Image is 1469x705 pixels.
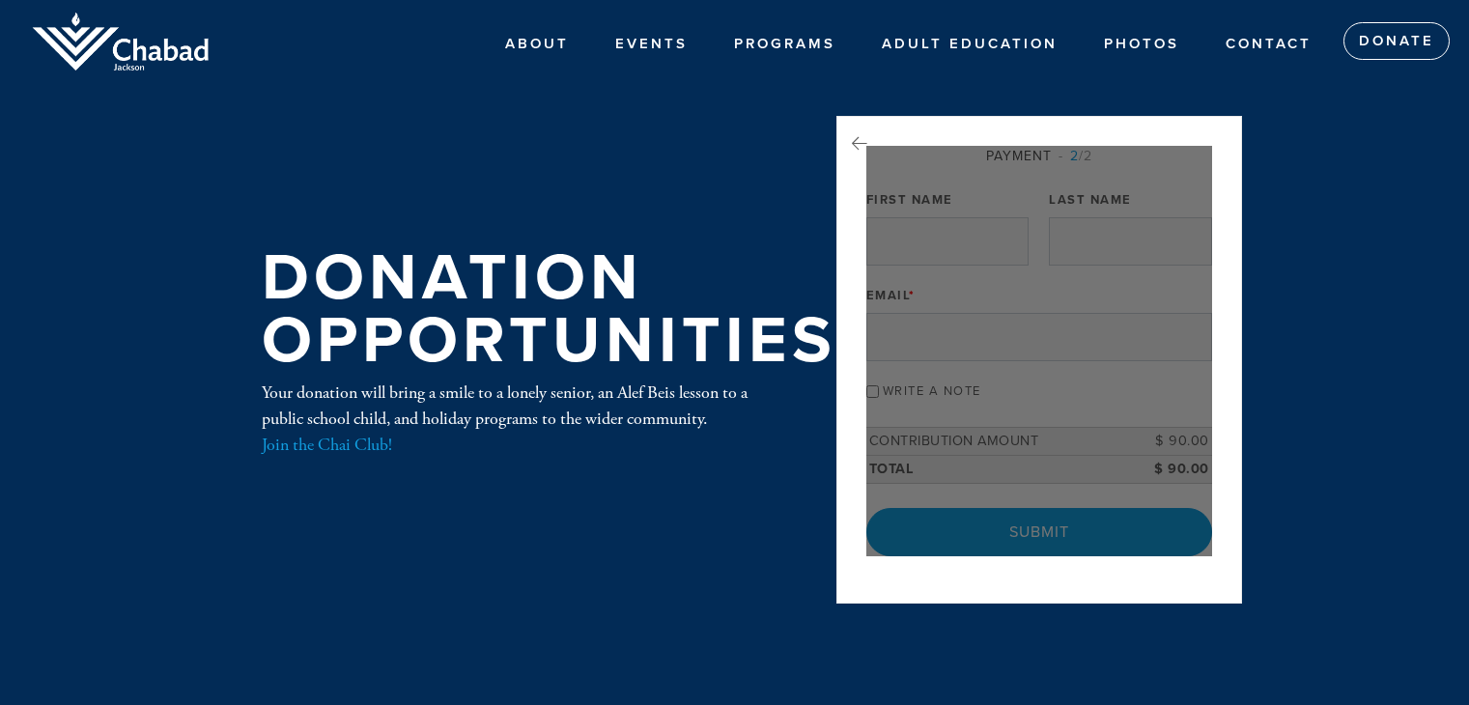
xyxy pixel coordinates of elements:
[720,25,850,62] a: PROGRAMS
[1343,22,1450,61] a: Donate
[262,434,392,456] a: Join the Chai Club!
[491,25,583,62] a: ABOUT
[1211,25,1326,62] a: Contact
[1089,25,1194,62] a: Photos
[262,247,836,372] h1: Donation Opportunities
[29,10,212,74] img: Jackson%20Logo_0.png
[601,25,702,62] a: Events
[867,25,1072,62] a: Adult Education
[262,380,774,458] div: Your donation will bring a smile to a lonely senior, an Alef Beis lesson to a public school child...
